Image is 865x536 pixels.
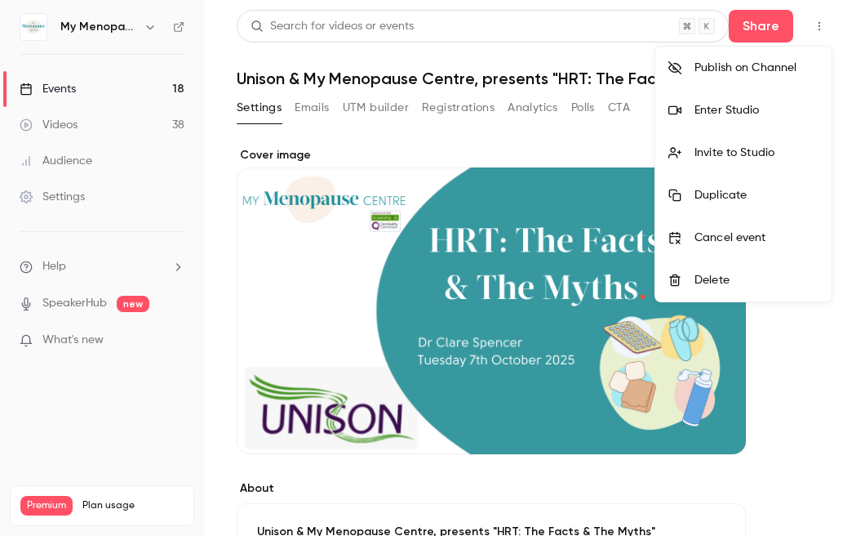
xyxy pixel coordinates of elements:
[694,272,818,288] div: Delete
[694,145,818,161] div: Invite to Studio
[694,102,818,118] div: Enter Studio
[694,187,818,203] div: Duplicate
[694,230,818,246] div: Cancel event
[694,60,818,76] div: Publish on Channel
